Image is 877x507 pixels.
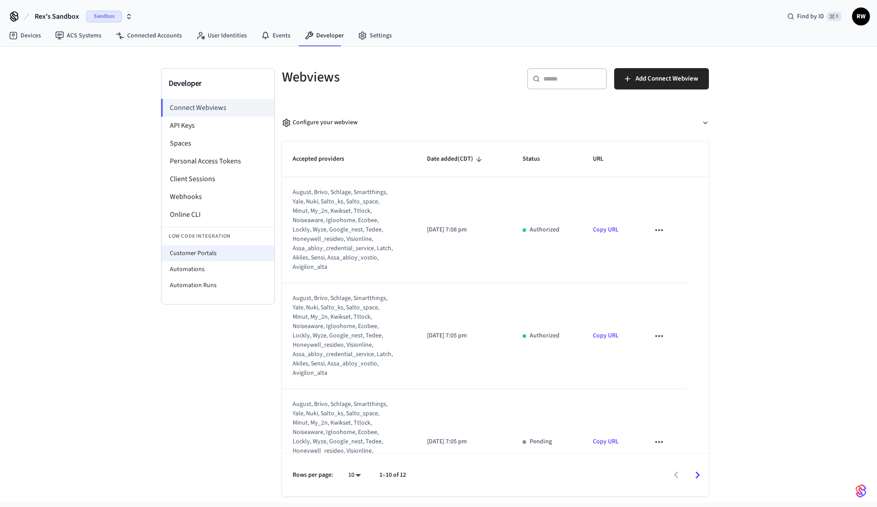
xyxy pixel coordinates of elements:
[293,400,394,484] div: august, brivo, schlage, smartthings, yale, nuki, salto_ks, salto_space, minut, my_2n, kwikset, tt...
[593,152,615,166] span: URL
[687,465,708,486] button: Go to next page
[427,152,485,166] span: Date added(CDT)
[293,152,356,166] span: Accepted providers
[161,206,274,223] li: Online CLI
[344,469,365,482] div: 10
[293,470,333,480] p: Rows per page:
[254,28,298,44] a: Events
[2,28,48,44] a: Devices
[427,437,501,446] p: [DATE] 7:05 pm
[282,118,358,127] div: Configure your webview
[856,484,866,498] img: SeamLogoGradient.69752ec5.svg
[351,28,399,44] a: Settings
[593,437,619,446] a: Copy URL
[282,111,709,134] button: Configure your webview
[161,99,274,117] li: Connect Webviews
[86,11,122,22] span: Sandbox
[282,68,490,86] h5: Webviews
[593,225,619,234] a: Copy URL
[161,277,274,293] li: Automation Runs
[797,12,824,21] span: Find by ID
[109,28,189,44] a: Connected Accounts
[530,225,559,235] p: Authorized
[161,170,274,188] li: Client Sessions
[427,331,501,341] p: [DATE] 7:05 pm
[379,470,406,480] p: 1–10 of 12
[161,261,274,277] li: Automations
[530,437,552,446] p: Pending
[593,331,619,340] a: Copy URL
[636,73,698,85] span: Add Connect Webview
[161,227,274,245] li: Low Code Integration
[169,77,267,90] h3: Developer
[161,152,274,170] li: Personal Access Tokens
[853,8,869,24] span: RW
[427,225,501,235] p: [DATE] 7:08 pm
[530,331,559,341] p: Authorized
[189,28,254,44] a: User Identities
[523,152,551,166] span: Status
[161,188,274,206] li: Webhooks
[780,8,849,24] div: Find by ID⌘ K
[293,294,394,378] div: august, brivo, schlage, smartthings, yale, nuki, salto_ks, salto_space, minut, my_2n, kwikset, tt...
[35,11,79,22] span: Rex's Sandbox
[48,28,109,44] a: ACS Systems
[614,68,709,89] button: Add Connect Webview
[161,134,274,152] li: Spaces
[827,12,841,21] span: ⌘ K
[161,117,274,134] li: API Keys
[161,245,274,261] li: Customer Portals
[852,8,870,25] button: RW
[293,188,394,272] div: august, brivo, schlage, smartthings, yale, nuki, salto_ks, salto_space, minut, my_2n, kwikset, tt...
[298,28,351,44] a: Developer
